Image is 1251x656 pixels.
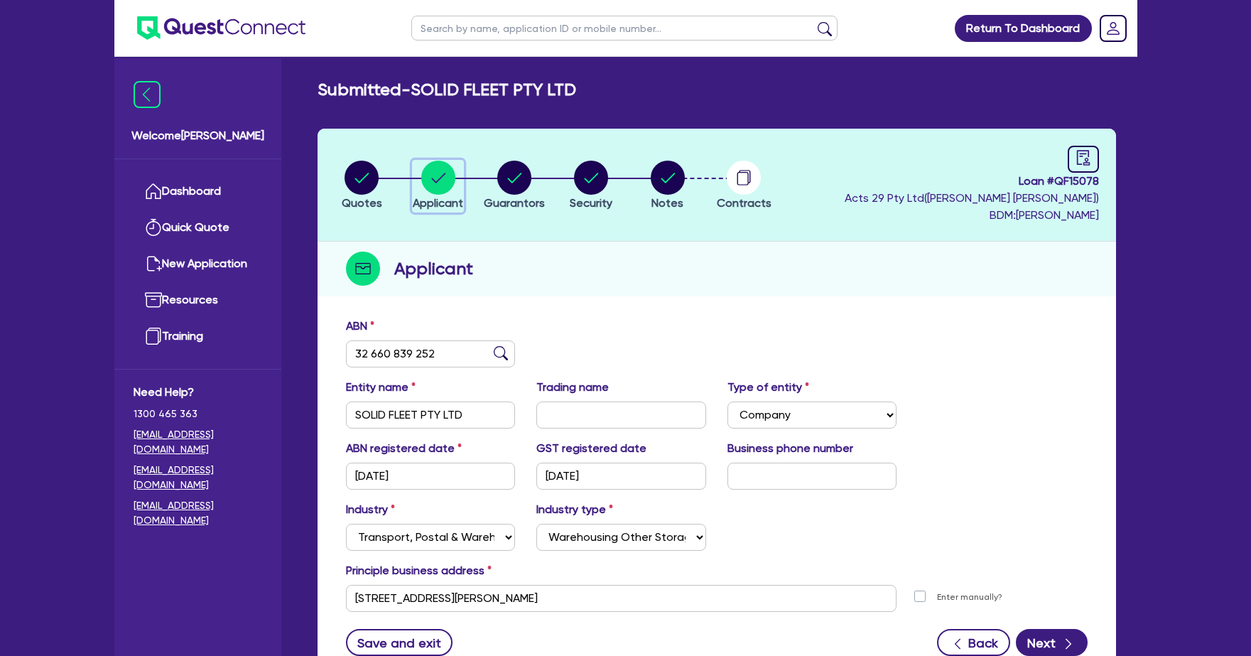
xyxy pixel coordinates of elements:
a: Quick Quote [134,210,262,246]
span: Notes [651,196,683,210]
span: Contracts [717,196,771,210]
a: Training [134,318,262,355]
a: audit [1068,146,1099,173]
img: quick-quote [145,219,162,236]
button: Quotes [341,160,383,213]
button: Notes [650,160,686,213]
label: ABN [346,318,374,335]
input: DD / MM / YYYY [346,463,516,490]
span: Acts 29 Pty Ltd ( [PERSON_NAME] [PERSON_NAME] ) [845,191,1099,205]
input: DD / MM / YYYY [536,463,706,490]
a: Dashboard [134,173,262,210]
label: GST registered date [536,440,646,457]
label: Principle business address [346,562,492,579]
button: Save and exit [346,629,453,656]
span: Welcome [PERSON_NAME] [131,127,264,144]
button: Back [937,629,1010,656]
a: [EMAIL_ADDRESS][DOMAIN_NAME] [134,463,262,493]
button: Security [569,160,613,213]
label: Entity name [346,379,416,396]
label: Business phone number [727,440,853,457]
span: Applicant [413,196,463,210]
img: icon-menu-close [134,81,161,108]
a: Resources [134,282,262,318]
label: Type of entity [727,379,809,396]
span: Security [570,196,612,210]
span: 1300 465 363 [134,407,262,421]
img: quest-connect-logo-blue [137,16,305,40]
a: Return To Dashboard [955,15,1092,42]
label: Trading name [536,379,609,396]
a: [EMAIL_ADDRESS][DOMAIN_NAME] [134,498,262,528]
button: Applicant [412,160,464,213]
button: Contracts [716,160,772,213]
span: BDM: [PERSON_NAME] [845,207,1099,224]
a: New Application [134,246,262,282]
span: Guarantors [484,196,545,210]
h2: Submitted - SOLID FLEET PTY LTD [318,80,576,100]
span: Loan # QF15078 [845,173,1099,190]
img: step-icon [346,252,380,286]
img: training [145,328,162,345]
label: ABN registered date [346,440,462,457]
label: Enter manually? [937,591,1002,604]
label: Industry type [536,501,613,518]
button: Guarantors [483,160,546,213]
span: Quotes [342,196,382,210]
input: Search by name, application ID or mobile number... [411,16,838,41]
img: new-application [145,255,162,272]
h2: Applicant [394,256,473,281]
img: abn-lookup icon [494,346,508,360]
button: Next [1016,629,1088,656]
a: [EMAIL_ADDRESS][DOMAIN_NAME] [134,427,262,457]
span: Need Help? [134,384,262,401]
label: Industry [346,501,395,518]
a: Dropdown toggle [1095,10,1132,47]
img: resources [145,291,162,308]
span: audit [1076,150,1091,166]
